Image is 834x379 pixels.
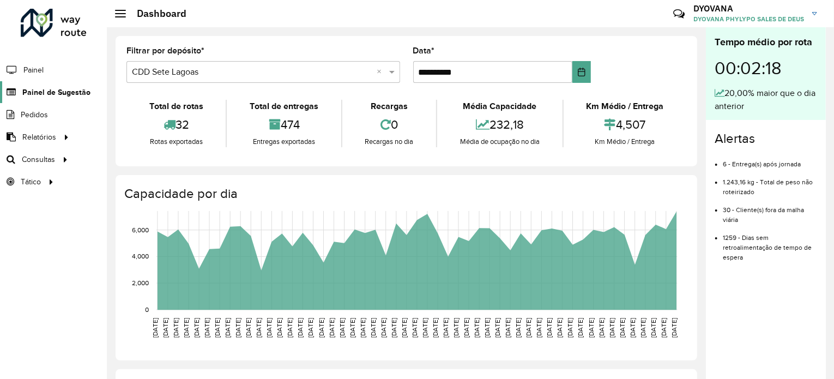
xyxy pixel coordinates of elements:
[598,318,605,338] text: [DATE]
[546,318,553,338] text: [DATE]
[566,136,684,147] div: Km Médio / Entrega
[473,318,480,338] text: [DATE]
[21,109,48,121] span: Pedidos
[380,318,387,338] text: [DATE]
[183,318,190,338] text: [DATE]
[152,318,159,338] text: [DATE]
[723,225,817,262] li: 1259 - Dias sem retroalimentação de tempo de espera
[126,44,204,57] label: Filtrar por depósito
[440,113,559,136] div: 232,18
[255,318,262,338] text: [DATE]
[307,318,315,338] text: [DATE]
[421,318,428,338] text: [DATE]
[723,151,817,169] li: 6 - Entrega(s) após jornada
[318,318,325,338] text: [DATE]
[567,318,574,338] text: [DATE]
[22,154,55,165] span: Consultas
[203,318,210,338] text: [DATE]
[463,318,470,338] text: [DATE]
[132,226,149,233] text: 6,000
[723,169,817,197] li: 1.243,16 kg - Total de peso não roteirizado
[129,113,223,136] div: 32
[349,318,356,338] text: [DATE]
[245,318,252,338] text: [DATE]
[566,100,684,113] div: Km Médio / Entrega
[229,100,338,113] div: Total de entregas
[452,318,460,338] text: [DATE]
[345,113,433,136] div: 0
[504,318,511,338] text: [DATE]
[715,87,817,113] div: 20,00% maior que o dia anterior
[440,100,559,113] div: Média Capacidade
[715,131,817,147] h4: Alertas
[126,8,186,20] h2: Dashboard
[224,318,231,338] text: [DATE]
[693,14,804,24] span: DYOVANA PHYLYPO SALES DE DEUS
[484,318,491,338] text: [DATE]
[442,318,449,338] text: [DATE]
[297,318,304,338] text: [DATE]
[670,318,678,338] text: [DATE]
[234,318,241,338] text: [DATE]
[411,318,418,338] text: [DATE]
[345,136,433,147] div: Recargas no dia
[432,318,439,338] text: [DATE]
[588,318,595,338] text: [DATE]
[650,318,657,338] text: [DATE]
[572,61,591,83] button: Choose Date
[193,318,200,338] text: [DATE]
[660,318,667,338] text: [DATE]
[619,318,626,338] text: [DATE]
[557,318,564,338] text: [DATE]
[345,100,433,113] div: Recargas
[413,44,435,57] label: Data
[229,136,338,147] div: Entregas exportadas
[132,253,149,260] text: 4,000
[172,318,179,338] text: [DATE]
[536,318,543,338] text: [DATE]
[22,87,90,98] span: Painel de Sugestão
[124,186,686,202] h4: Capacidade por dia
[577,318,584,338] text: [DATE]
[214,318,221,338] text: [DATE]
[608,318,615,338] text: [DATE]
[132,279,149,286] text: 2,000
[286,318,293,338] text: [DATE]
[515,318,522,338] text: [DATE]
[723,197,817,225] li: 30 - Cliente(s) fora da malha viária
[629,318,636,338] text: [DATE]
[328,318,335,338] text: [DATE]
[23,64,44,76] span: Painel
[21,176,41,188] span: Tático
[229,113,338,136] div: 474
[715,35,817,50] div: Tempo médio por rota
[667,2,691,26] a: Contato Rápido
[339,318,346,338] text: [DATE]
[401,318,408,338] text: [DATE]
[494,318,501,338] text: [DATE]
[276,318,283,338] text: [DATE]
[566,113,684,136] div: 4,507
[390,318,397,338] text: [DATE]
[440,136,559,147] div: Média de ocupação no dia
[693,3,804,14] h3: DYOVANA
[22,131,56,143] span: Relatórios
[129,100,223,113] div: Total de rotas
[715,50,817,87] div: 00:02:18
[370,318,377,338] text: [DATE]
[145,306,149,313] text: 0
[162,318,169,338] text: [DATE]
[639,318,646,338] text: [DATE]
[129,136,223,147] div: Rotas exportadas
[525,318,532,338] text: [DATE]
[359,318,366,338] text: [DATE]
[377,65,386,79] span: Clear all
[265,318,273,338] text: [DATE]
